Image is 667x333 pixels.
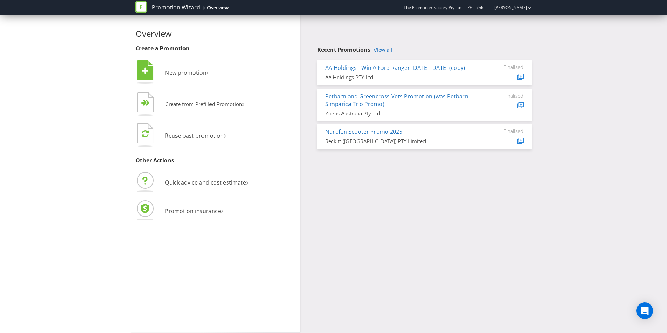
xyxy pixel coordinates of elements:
[146,100,150,106] tspan: 
[165,69,206,76] span: New promotion
[206,66,209,78] span: ›
[165,179,246,186] span: Quick advice and cost estimate
[165,207,221,215] span: Promotion insurance
[135,157,295,164] h3: Other Actions
[325,92,468,108] a: Petbarn and Greencross Vets Promotion (was Petbarn Simparica Trio Promo)
[135,29,295,38] h2: Overview
[135,46,295,52] h3: Create a Promotion
[165,100,242,107] span: Create from Prefilled Promotion
[221,204,223,216] span: ›
[207,4,229,11] div: Overview
[224,129,226,140] span: ›
[135,91,245,119] button: Create from Prefilled Promotion›
[636,302,653,319] div: Open Intercom Messenger
[374,47,392,53] a: View all
[482,64,524,70] div: Finalised
[325,110,471,117] div: Zoetis Australia Pty Ltd
[165,132,224,139] span: Reuse past promotion
[404,5,483,10] span: The Promotion Factory Pty Ltd - TPF Think
[246,176,248,187] span: ›
[325,64,465,72] a: AA Holdings - Win A Ford Ranger [DATE]-[DATE] (copy)
[135,207,223,215] a: Promotion insurance›
[152,3,200,11] a: Promotion Wizard
[482,128,524,134] div: Finalised
[487,5,527,10] a: [PERSON_NAME]
[142,67,148,75] tspan: 
[325,74,471,81] div: AA Holdings PTY Ltd
[325,128,402,136] a: Nurofen Scooter Promo 2025
[142,130,149,138] tspan: 
[482,92,524,99] div: Finalised
[325,138,471,145] div: Reckitt ([GEOGRAPHIC_DATA]) PTY Limited
[317,46,370,54] span: Recent Promotions
[242,98,245,109] span: ›
[135,179,248,186] a: Quick advice and cost estimate›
